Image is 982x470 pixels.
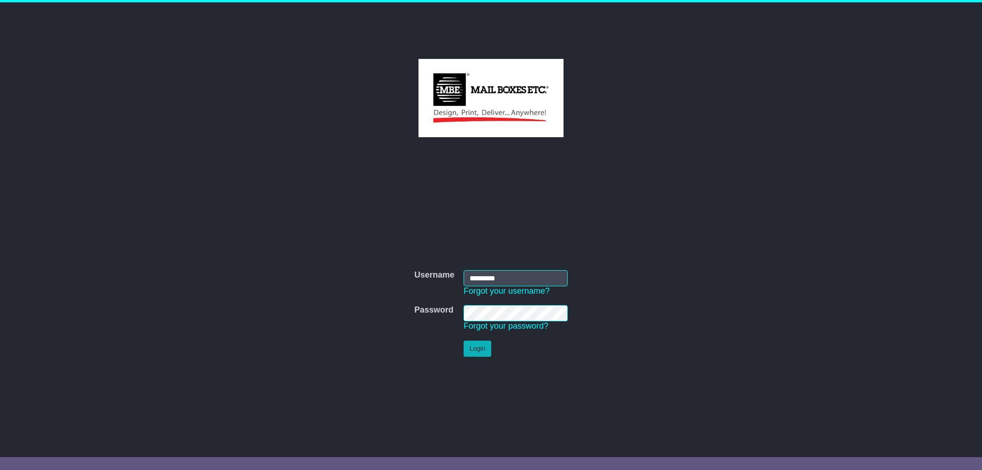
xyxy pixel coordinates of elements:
[418,59,564,137] img: MBE Eight Mile Plains
[414,305,453,315] label: Password
[464,341,491,357] button: Login
[464,286,550,296] a: Forgot your username?
[414,270,454,280] label: Username
[464,321,548,331] a: Forgot your password?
